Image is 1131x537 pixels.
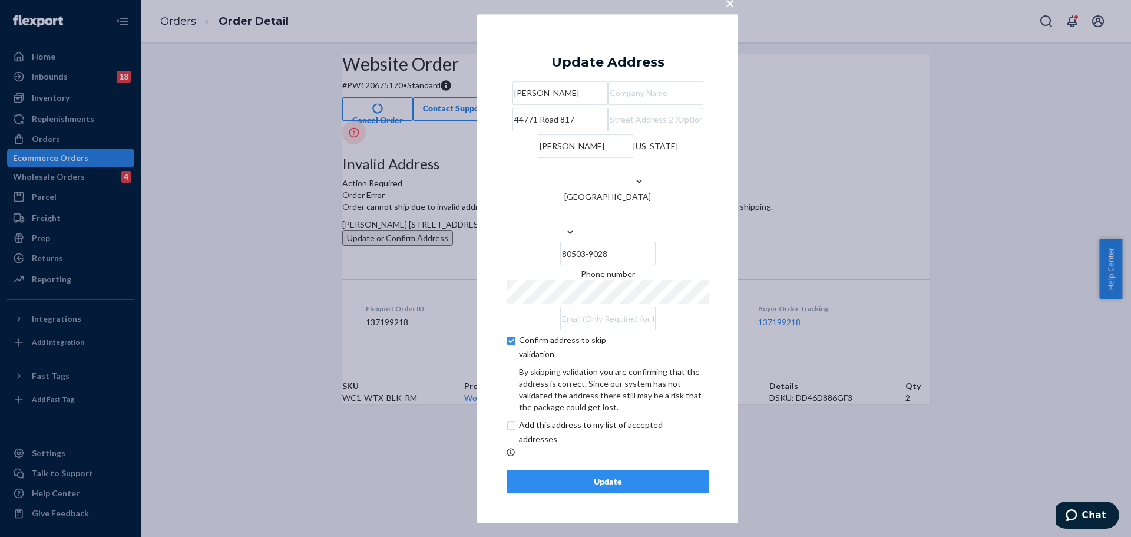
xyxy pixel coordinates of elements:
[607,203,609,226] input: [GEOGRAPHIC_DATA]
[581,269,635,279] span: Phone number
[564,191,651,203] div: [GEOGRAPHIC_DATA]
[560,307,656,330] input: Email (Only Required for International)
[655,152,656,176] input: [US_STATE]
[551,55,664,70] div: Update Address
[517,476,699,487] div: Update
[560,242,656,265] input: ZIP Code
[1056,502,1119,531] iframe: Opens a widget where you can chat to one of our agents
[608,81,703,105] input: Company Name
[519,366,709,413] div: By skipping validation you are confirming that the address is correct. Since our system has not v...
[633,140,678,152] div: [US_STATE]
[538,134,633,158] input: City
[507,470,709,493] button: Update
[608,108,703,131] input: Street Address 2 (Optional)
[512,81,608,105] input: First & Last Name
[512,108,608,131] input: Street Address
